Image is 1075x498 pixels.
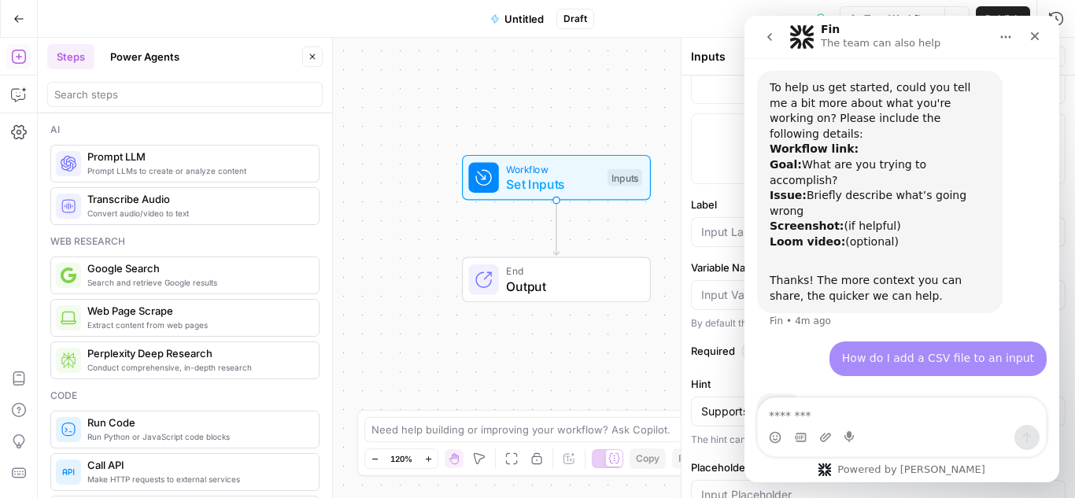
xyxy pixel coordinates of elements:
div: The hint can use markdown syntax. [691,433,1066,447]
span: Transcribe Audio [87,191,306,207]
input: Input Label [701,224,1055,240]
span: End [506,264,634,279]
iframe: Intercom live chat [744,16,1059,482]
span: Output [506,277,634,296]
span: Workflow [506,161,600,176]
div: Inputs [608,169,642,186]
button: Publish [976,6,1030,31]
button: Test Workflow [840,6,944,31]
label: Hint [691,376,1066,392]
span: Run Code [87,415,306,430]
span: Run Python or JavaScript code blocks [87,430,306,443]
label: Required [691,343,1066,359]
span: Prompt LLMs to create or analyze content [87,164,306,177]
div: Code [50,389,320,403]
button: Copy [630,448,666,469]
span: Untitled [504,11,544,27]
span: 120% [390,452,412,465]
div: Web research [50,234,320,249]
span: Conduct comprehensive, in-depth research [87,361,306,374]
span: Make HTTP requests to external services [87,473,306,485]
input: Input Variable Name [701,287,1055,303]
div: Inputs [691,49,986,65]
button: Paste [672,448,711,469]
div: WorkflowSet InputsInputs [410,155,703,201]
span: Draft [563,12,587,26]
span: Copy [636,452,659,466]
label: Variable Name [691,260,1066,275]
div: Ai [50,123,320,137]
button: Steps [47,44,94,69]
div: By default this will be the label in lowercase with spaces replaced by underscores. [691,316,1066,330]
span: Test Workflow [864,11,935,27]
div: EndOutput [410,257,703,303]
span: Call API [87,457,306,473]
textarea: Supports .csv file type [701,404,1055,419]
label: Placeholder [691,459,1066,475]
span: Search and retrieve Google results [87,276,306,289]
g: Edge from start to end [553,201,559,256]
span: Google Search [87,260,306,276]
span: Publish [985,11,1021,27]
span: Extract content from web pages [87,319,306,331]
span: Set Inputs [506,175,600,194]
button: Power Agents [101,44,189,69]
span: Prompt LLM [87,149,306,164]
button: Untitled [481,6,553,31]
span: Convert audio/video to text [87,207,306,219]
label: Label [691,197,1066,212]
span: Web Page Scrape [87,303,306,319]
span: Perplexity Deep Research [87,345,306,361]
input: Search steps [54,87,316,102]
